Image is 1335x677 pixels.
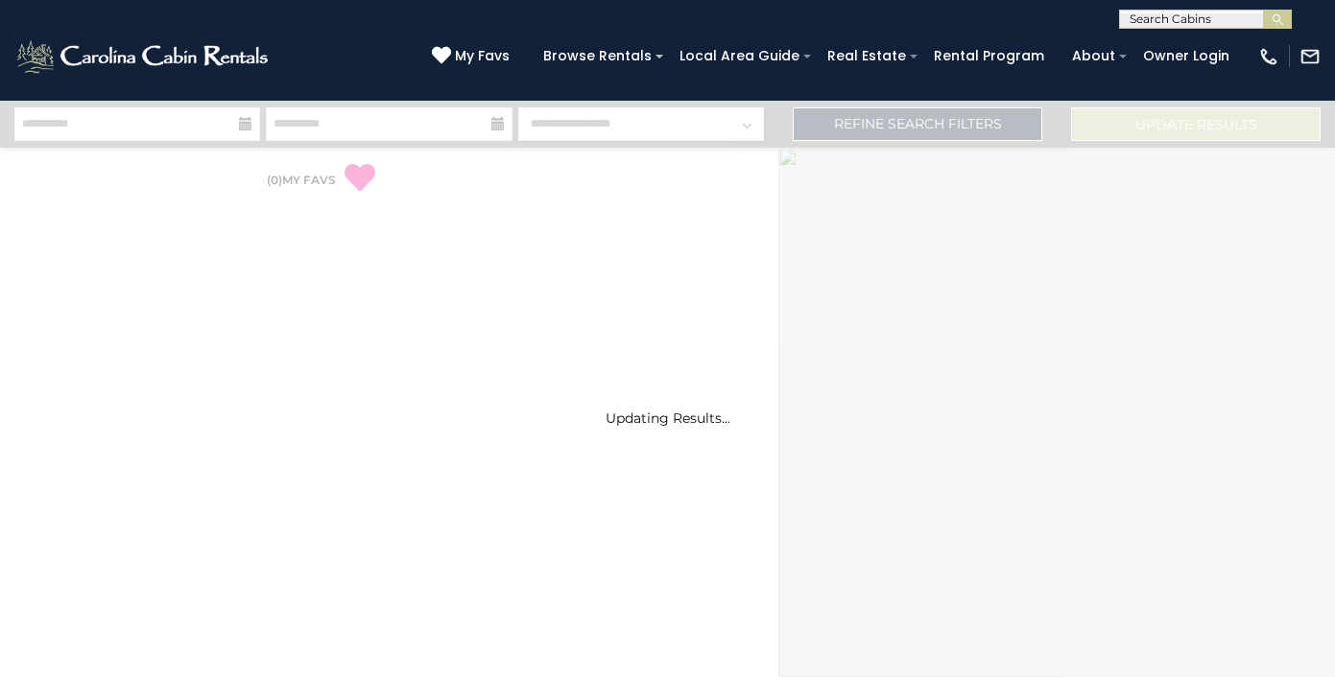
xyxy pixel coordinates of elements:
a: Owner Login [1133,41,1239,71]
a: Local Area Guide [670,41,809,71]
a: Browse Rentals [534,41,661,71]
a: My Favs [432,46,514,67]
a: Rental Program [924,41,1054,71]
a: Real Estate [818,41,916,71]
img: White-1-2.png [14,37,274,76]
span: My Favs [455,46,510,66]
a: About [1062,41,1125,71]
img: phone-regular-white.png [1258,46,1279,67]
img: mail-regular-white.png [1299,46,1321,67]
